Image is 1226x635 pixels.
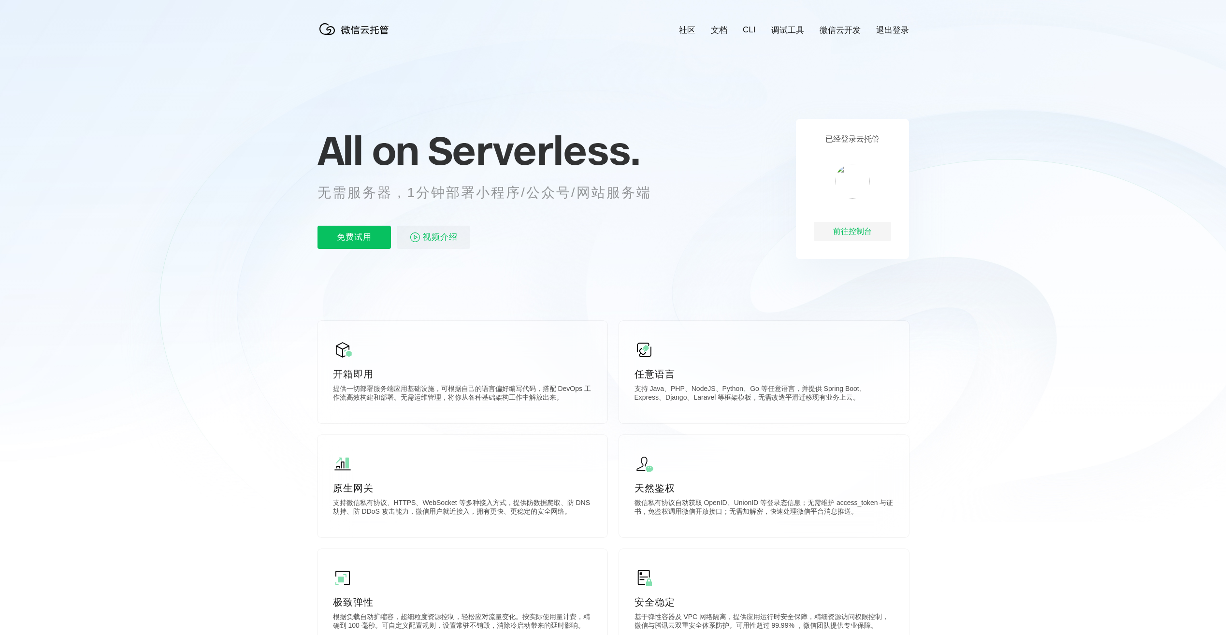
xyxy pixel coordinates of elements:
p: 微信私有协议自动获取 OpenID、UnionID 等登录态信息；无需维护 access_token 与证书，免鉴权调用微信开放接口；无需加解密，快速处理微信平台消息推送。 [635,499,894,518]
p: 任意语言 [635,367,894,381]
p: 根据负载自动扩缩容，超细粒度资源控制，轻松应对流量变化。按实际使用量计费，精确到 100 毫秒。可自定义配置规则，设置常驻不销毁，消除冷启动带来的延时影响。 [333,613,592,632]
div: 前往控制台 [814,222,891,241]
span: All on [317,126,418,174]
p: 提供一切部署服务端应用基础设施，可根据自己的语言偏好编写代码，搭配 DevOps 工作流高效构建和部署。无需运维管理，将你从各种基础架构工作中解放出来。 [333,385,592,404]
a: 退出登录 [876,25,909,36]
a: CLI [743,25,755,35]
p: 支持 Java、PHP、NodeJS、Python、Go 等任意语言，并提供 Spring Boot、Express、Django、Laravel 等框架模板，无需改造平滑迁移现有业务上云。 [635,385,894,404]
p: 安全稳定 [635,595,894,609]
p: 免费试用 [317,226,391,249]
a: 微信云托管 [317,32,395,40]
p: 无需服务器，1分钟部署小程序/公众号/网站服务端 [317,183,669,202]
p: 已经登录云托管 [825,134,880,144]
p: 开箱即用 [333,367,592,381]
p: 原生网关 [333,481,592,495]
p: 天然鉴权 [635,481,894,495]
p: 极致弹性 [333,595,592,609]
a: 微信云开发 [820,25,861,36]
p: 支持微信私有协议、HTTPS、WebSocket 等多种接入方式，提供防数据爬取、防 DNS 劫持、防 DDoS 攻击能力，微信用户就近接入，拥有更快、更稳定的安全网络。 [333,499,592,518]
img: 微信云托管 [317,19,395,39]
span: Serverless. [428,126,640,174]
img: video_play.svg [409,231,421,243]
p: 基于弹性容器及 VPC 网络隔离，提供应用运行时安全保障，精细资源访问权限控制，微信与腾讯云双重安全体系防护。可用性超过 99.99% ，微信团队提供专业保障。 [635,613,894,632]
a: 调试工具 [771,25,804,36]
span: 视频介绍 [423,226,458,249]
a: 社区 [679,25,695,36]
a: 文档 [711,25,727,36]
